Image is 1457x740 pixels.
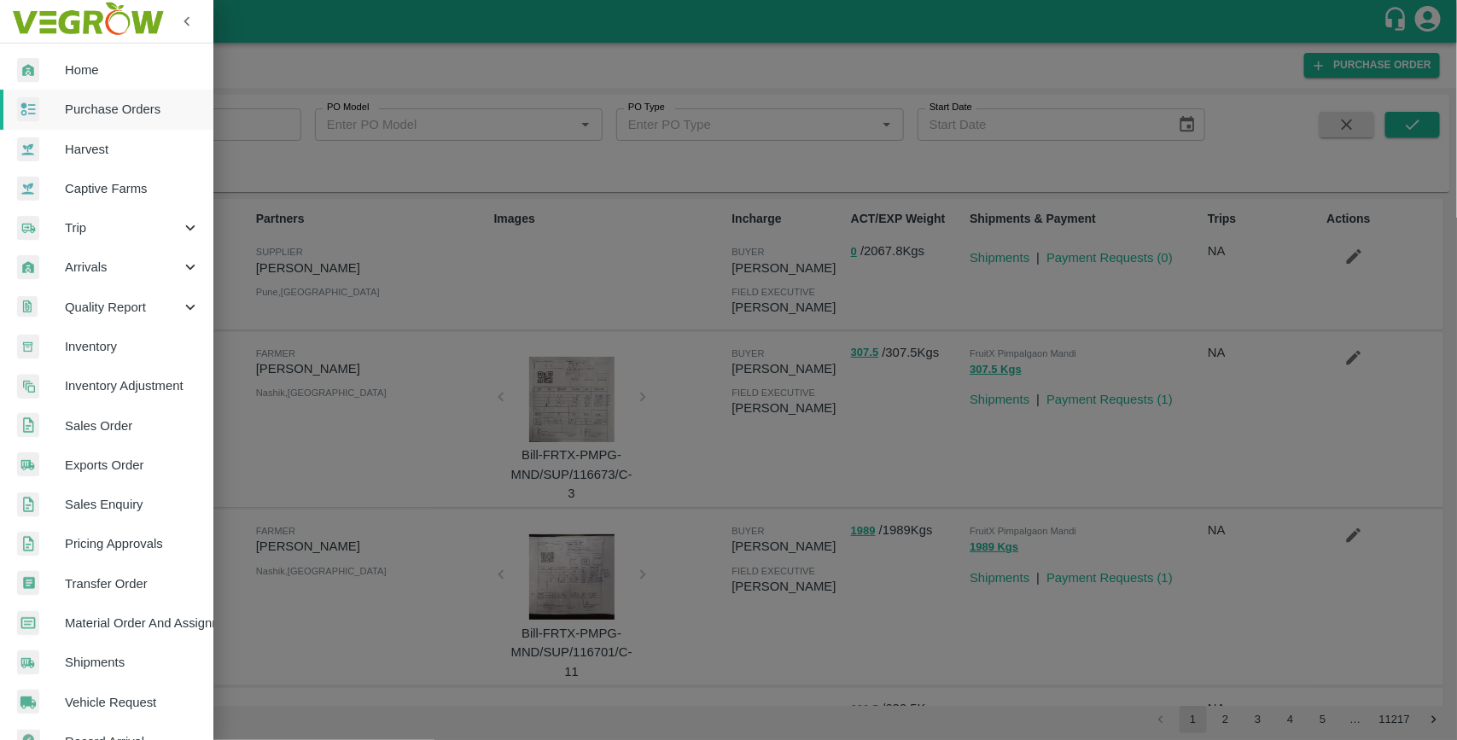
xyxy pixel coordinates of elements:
[65,376,200,395] span: Inventory Adjustment
[65,61,200,79] span: Home
[65,456,200,475] span: Exports Order
[65,100,200,119] span: Purchase Orders
[65,534,200,553] span: Pricing Approvals
[17,216,39,241] img: delivery
[17,137,39,162] img: harvest
[17,571,39,596] img: whTransfer
[17,492,39,517] img: sales
[65,258,181,277] span: Arrivals
[65,574,200,593] span: Transfer Order
[17,690,39,714] img: vehicle
[17,58,39,83] img: whArrival
[17,335,39,359] img: whInventory
[65,140,200,159] span: Harvest
[65,417,200,435] span: Sales Order
[65,495,200,514] span: Sales Enquiry
[17,97,39,122] img: reciept
[17,255,39,280] img: whArrival
[65,298,181,317] span: Quality Report
[17,452,39,477] img: shipments
[17,532,39,556] img: sales
[65,693,200,712] span: Vehicle Request
[17,611,39,636] img: centralMaterial
[17,374,39,399] img: inventory
[65,337,200,356] span: Inventory
[65,653,200,672] span: Shipments
[17,650,39,675] img: shipments
[17,296,38,318] img: qualityReport
[65,219,181,237] span: Trip
[65,179,200,198] span: Captive Farms
[65,614,200,632] span: Material Order And Assignment
[17,413,39,438] img: sales
[17,176,39,201] img: harvest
